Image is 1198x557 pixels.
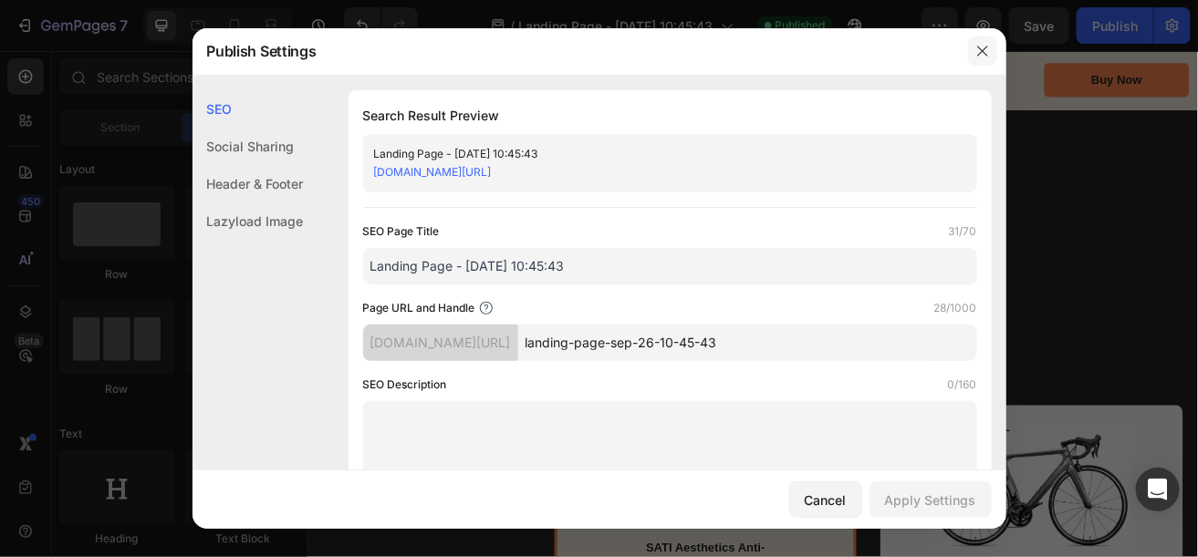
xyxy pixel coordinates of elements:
div: Header & Footer [193,165,304,202]
input: Title [363,248,977,284]
label: 31/70 [949,222,977,241]
label: SEO Page Title [363,222,440,241]
label: 28/1000 [934,299,977,317]
button: Cancel [789,481,862,518]
label: 0/160 [948,376,977,394]
div: Rs. 1,299.00 [596,6,745,43]
label: SEO Description [363,376,447,394]
input: Handle [518,325,977,361]
div: Publish Settings [193,27,959,75]
div: Rs. 2,000.00 [753,12,855,38]
div: Open Intercom Messenger [1136,468,1180,511]
a: [DOMAIN_NAME][URL] [374,165,492,179]
h2: Compare products [18,24,276,141]
p: Discover How the Gem Excels Amongst Leading Road Bike Alternatives [20,158,275,214]
a: Buy Now [906,15,1084,58]
p: Gem Road Bike [598,46,853,65]
div: Apply Settings [885,490,976,510]
div: Social Sharing [193,128,304,165]
label: Page URL and Handle [363,299,475,317]
button: Apply Settings [870,481,992,518]
div: [DOMAIN_NAME][URL] [363,325,518,361]
div: Cancel [805,490,847,510]
div: Buy Now [964,27,1026,46]
h1: Search Result Preview [363,105,977,127]
div: Landing Page - [DATE] 10:45:43 [374,145,936,163]
div: SEO [193,90,304,128]
div: Lazyload Image [193,202,304,240]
